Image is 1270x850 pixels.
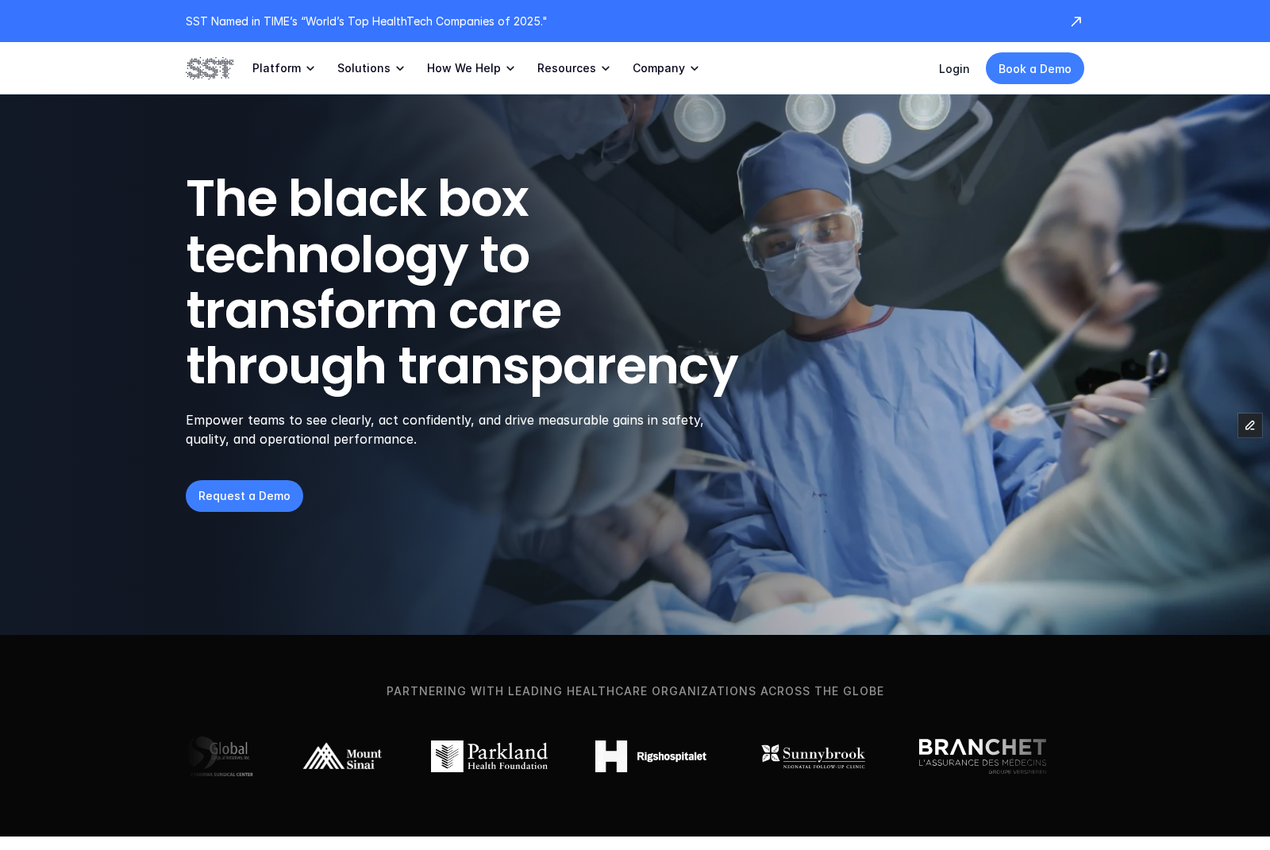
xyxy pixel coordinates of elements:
p: Request a Demo [198,487,291,504]
p: Book a Demo [999,60,1072,77]
img: Mount Sinai logo [301,740,383,772]
p: Empower teams to see clearly, act confidently, and drive measurable gains in safety, quality, and... [186,410,725,448]
h1: The black box technology to transform care through transparency [186,171,814,394]
img: Sunnybrook logo [754,740,872,772]
p: Company [633,61,685,75]
img: SST logo [186,55,233,82]
p: How We Help [427,61,501,75]
a: Book a Demo [986,52,1084,84]
p: SST Named in TIME’s “World’s Top HealthTech Companies of 2025." [186,13,1053,29]
a: Login [939,62,970,75]
a: Request a Demo [186,480,303,512]
p: Partnering with leading healthcare organizations across the globe [27,683,1243,700]
p: Solutions [337,61,391,75]
p: Resources [537,61,596,75]
a: Platform [252,42,318,94]
img: Parkland logo [431,740,548,772]
button: Edit Framer Content [1238,413,1262,437]
p: Platform [252,61,301,75]
img: Rigshospitalet logo [595,740,706,772]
